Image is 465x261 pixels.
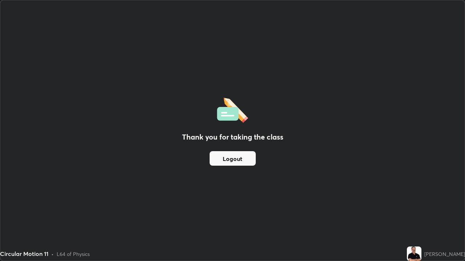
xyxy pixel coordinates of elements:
div: • [51,250,54,258]
button: Logout [210,151,256,166]
div: L64 of Physics [57,250,90,258]
img: offlineFeedback.1438e8b3.svg [217,95,248,123]
div: [PERSON_NAME] [424,250,465,258]
img: 605ba8bc909545269ef7945e2730f7c4.jpg [407,246,421,261]
h2: Thank you for taking the class [182,132,283,142]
